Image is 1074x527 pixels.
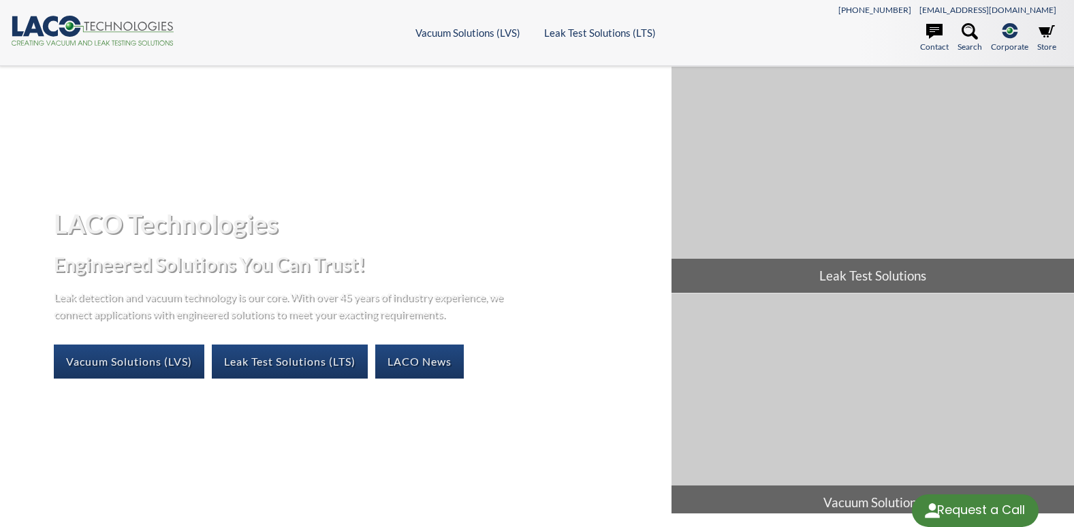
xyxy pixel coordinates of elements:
[920,23,949,53] a: Contact
[991,40,1028,53] span: Corporate
[919,5,1056,15] a: [EMAIL_ADDRESS][DOMAIN_NAME]
[672,259,1074,293] span: Leak Test Solutions
[544,27,656,39] a: Leak Test Solutions (LTS)
[937,494,1025,526] div: Request a Call
[1037,23,1056,53] a: Store
[921,500,943,522] img: round button
[672,293,1074,520] a: Vacuum Solutions
[54,288,510,323] p: Leak detection and vacuum technology is our core. With over 45 years of industry experience, we c...
[54,207,661,240] h1: LACO Technologies
[415,27,520,39] a: Vacuum Solutions (LVS)
[958,23,982,53] a: Search
[838,5,911,15] a: [PHONE_NUMBER]
[212,345,368,379] a: Leak Test Solutions (LTS)
[54,252,661,277] h2: Engineered Solutions You Can Trust!
[912,494,1039,527] div: Request a Call
[54,345,204,379] a: Vacuum Solutions (LVS)
[672,485,1074,520] span: Vacuum Solutions
[672,67,1074,293] a: Leak Test Solutions
[375,345,464,379] a: LACO News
